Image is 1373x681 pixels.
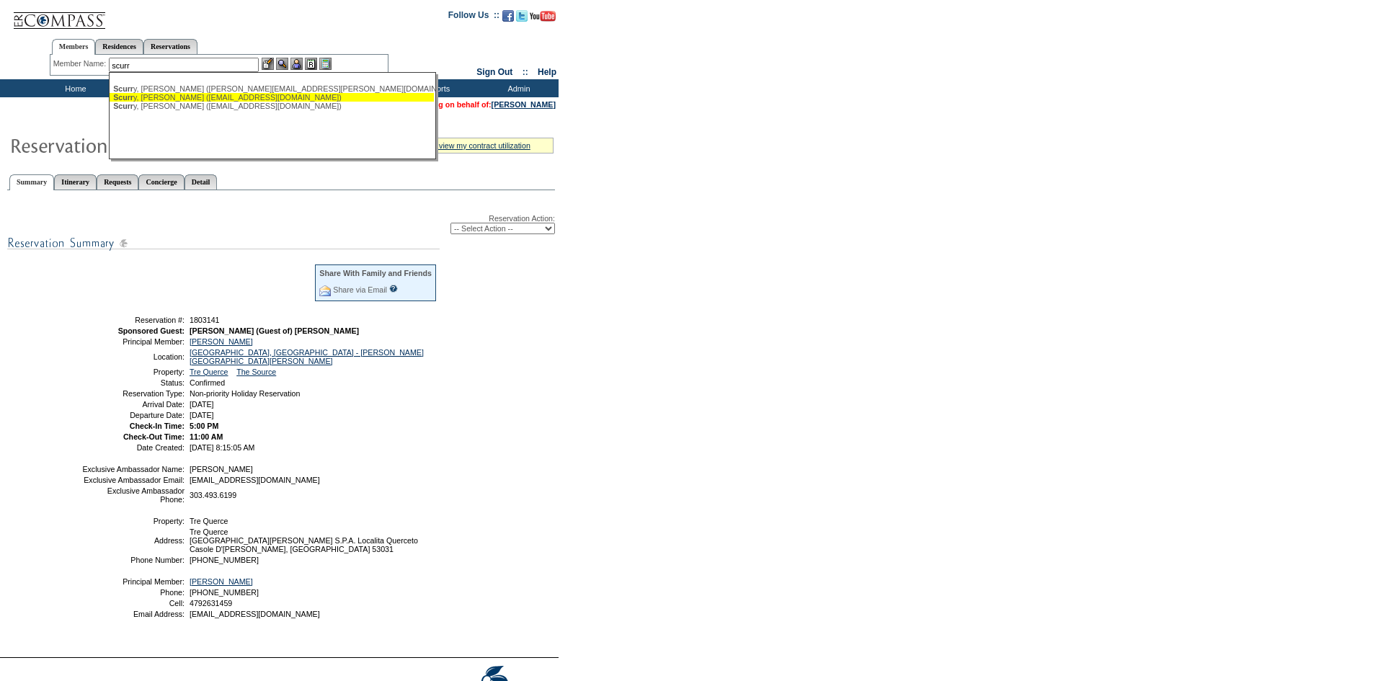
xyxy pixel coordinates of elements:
span: Tre Querce [190,517,228,525]
span: 4792631459 [190,599,232,607]
a: Itinerary [54,174,97,190]
a: Tre Querce [190,368,228,376]
span: [DATE] [190,411,214,419]
input: What is this? [389,285,398,293]
td: Home [32,79,115,97]
img: Reservaton Summary [9,130,298,159]
img: Reservations [305,58,317,70]
img: b_calculator.gif [319,58,332,70]
span: 1803141 [190,316,220,324]
span: 303.493.6199 [190,491,236,499]
td: Email Address: [81,610,185,618]
a: Concierge [138,174,184,190]
td: Arrival Date: [81,400,185,409]
a: Subscribe to our YouTube Channel [530,14,556,23]
td: Principal Member: [81,337,185,346]
td: Principal Member: [81,577,185,586]
td: Phone: [81,588,185,597]
span: [PHONE_NUMBER] [190,556,259,564]
td: Status: [81,378,185,387]
td: Exclusive Ambassador Email: [81,476,185,484]
span: [EMAIL_ADDRESS][DOMAIN_NAME] [190,476,320,484]
img: b_edit.gif [262,58,274,70]
span: Non-priority Holiday Reservation [190,389,300,398]
td: Phone Number: [81,556,185,564]
td: Location: [81,348,185,365]
span: 11:00 AM [190,432,223,441]
span: Scurr [113,84,133,93]
strong: Sponsored Guest: [118,326,185,335]
a: [PERSON_NAME] [190,337,253,346]
a: Detail [185,174,218,190]
a: Summary [9,174,54,190]
a: Help [538,67,556,77]
div: y, [PERSON_NAME] ([EMAIL_ADDRESS][DOMAIN_NAME]) [113,93,430,102]
div: Reservation Action: [7,214,555,234]
strong: Check-Out Time: [123,432,185,441]
span: Scurr [113,102,133,110]
a: Members [52,39,96,55]
td: Date Created: [81,443,185,452]
span: [EMAIL_ADDRESS][DOMAIN_NAME] [190,610,320,618]
span: :: [523,67,528,77]
img: Become our fan on Facebook [502,10,514,22]
td: Exclusive Ambassador Name: [81,465,185,473]
span: [PERSON_NAME] (Guest of) [PERSON_NAME] [190,326,359,335]
a: Follow us on Twitter [516,14,528,23]
a: » view my contract utilization [432,141,530,150]
td: Address: [81,528,185,553]
td: Property: [81,368,185,376]
td: Follow Us :: [448,9,499,26]
td: Admin [476,79,559,97]
td: Reservation #: [81,316,185,324]
td: Departure Date: [81,411,185,419]
span: [PHONE_NUMBER] [190,588,259,597]
a: Become our fan on Facebook [502,14,514,23]
span: [DATE] 8:15:05 AM [190,443,254,452]
strong: Check-In Time: [130,422,185,430]
td: Property: [81,517,185,525]
img: subTtlResSummary.gif [7,234,440,252]
td: Cell: [81,599,185,607]
span: Confirmed [190,378,225,387]
a: [PERSON_NAME] [492,100,556,109]
div: y, [PERSON_NAME] ([EMAIL_ADDRESS][DOMAIN_NAME]) [113,102,430,110]
a: [GEOGRAPHIC_DATA], [GEOGRAPHIC_DATA] - [PERSON_NAME][GEOGRAPHIC_DATA][PERSON_NAME] [190,348,424,365]
span: [PERSON_NAME] [190,465,253,473]
a: Reservations [143,39,197,54]
div: Member Name: [53,58,109,70]
a: [PERSON_NAME] [190,577,253,586]
a: Share via Email [333,285,387,294]
a: Sign Out [476,67,512,77]
img: Subscribe to our YouTube Channel [530,11,556,22]
td: Reservation Type: [81,389,185,398]
a: Requests [97,174,138,190]
span: Scurr [113,93,133,102]
a: The Source [236,368,276,376]
span: 5:00 PM [190,422,218,430]
div: Share With Family and Friends [319,269,432,277]
td: Exclusive Ambassador Phone: [81,486,185,504]
img: View [276,58,288,70]
a: Residences [95,39,143,54]
span: Tre Querce [GEOGRAPHIC_DATA][PERSON_NAME] S.P.A. Localita Querceto Casole D'[PERSON_NAME], [GEOGR... [190,528,418,553]
img: Follow us on Twitter [516,10,528,22]
span: You are acting on behalf of: [391,100,556,109]
span: [DATE] [190,400,214,409]
img: Impersonate [290,58,303,70]
div: y, [PERSON_NAME] ([PERSON_NAME][EMAIL_ADDRESS][PERSON_NAME][DOMAIN_NAME]) [113,84,430,93]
